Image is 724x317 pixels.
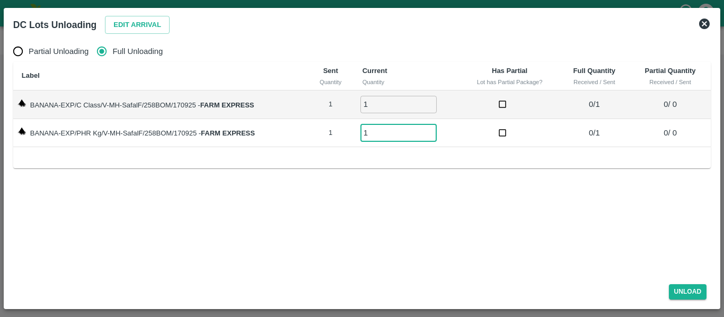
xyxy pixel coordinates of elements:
strong: FARM EXPRESS [200,101,254,109]
span: Partial Unloading [29,46,89,57]
p: 0 / 1 [563,98,625,110]
img: weight [17,99,26,107]
button: Edit Arrival [105,16,170,34]
b: Current [363,67,387,75]
input: 0 [360,96,437,113]
input: 0 [360,124,437,141]
td: BANANA-EXP/C Class/V-MH-SafalF/258BOM/170925 - [13,90,307,119]
b: Full Quantity [573,67,615,75]
div: Quantity [316,77,346,87]
strong: FARM EXPRESS [201,129,255,137]
div: Quantity [363,77,452,87]
p: 0 / 0 [634,127,707,139]
div: Lot has Partial Package? [469,77,551,87]
div: Received / Sent [568,77,621,87]
b: Label [22,71,40,79]
span: Full Unloading [112,46,163,57]
div: Received / Sent [638,77,702,87]
td: 1 [307,119,354,148]
p: 0 / 1 [563,127,625,139]
b: DC Lots Unloading [13,20,96,30]
b: Has Partial [492,67,527,75]
b: Sent [323,67,338,75]
p: 0 / 0 [634,98,707,110]
td: BANANA-EXP/PHR Kg/V-MH-SafalF/258BOM/170925 - [13,119,307,148]
img: weight [17,127,26,135]
b: Partial Quantity [645,67,696,75]
td: 1 [307,90,354,119]
button: Unload [669,284,707,300]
